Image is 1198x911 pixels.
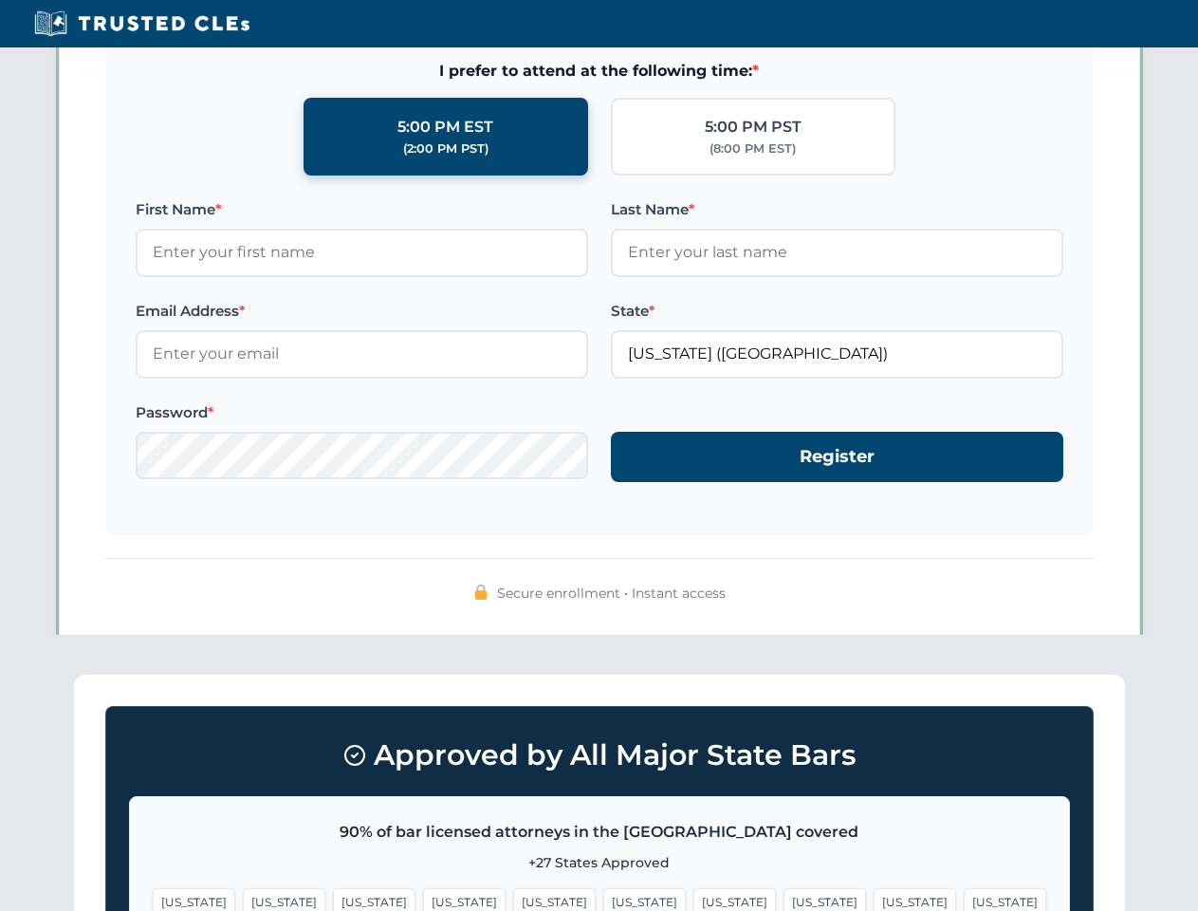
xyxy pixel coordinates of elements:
[710,139,796,158] div: (8:00 PM EST)
[611,330,1063,378] input: Florida (FL)
[136,300,588,323] label: Email Address
[497,583,726,604] span: Secure enrollment • Instant access
[136,229,588,276] input: Enter your first name
[129,730,1070,781] h3: Approved by All Major State Bars
[403,139,488,158] div: (2:00 PM PST)
[153,852,1046,873] p: +27 States Approved
[611,432,1063,482] button: Register
[611,300,1063,323] label: State
[153,820,1046,845] p: 90% of bar licensed attorneys in the [GEOGRAPHIC_DATA] covered
[136,401,588,424] label: Password
[473,585,488,600] img: 🔒
[611,229,1063,276] input: Enter your last name
[136,198,588,221] label: First Name
[28,9,255,38] img: Trusted CLEs
[136,59,1063,84] span: I prefer to attend at the following time:
[397,115,493,139] div: 5:00 PM EST
[136,330,588,378] input: Enter your email
[705,115,802,139] div: 5:00 PM PST
[611,198,1063,221] label: Last Name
